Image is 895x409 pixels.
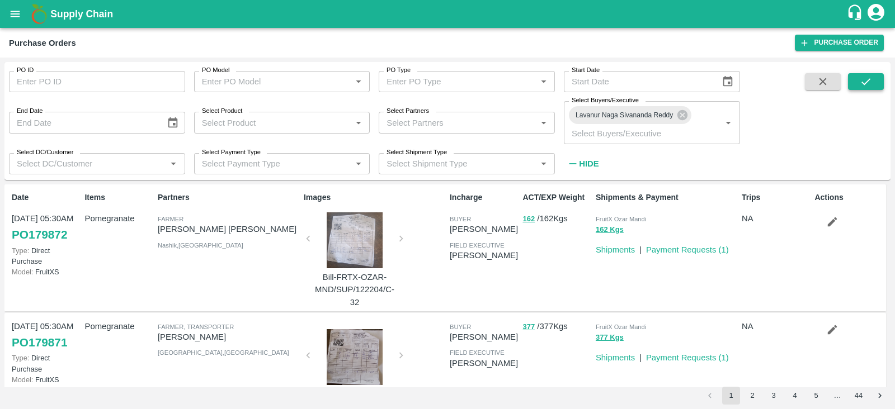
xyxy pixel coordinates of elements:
p: [DATE] 05:30AM [12,212,80,225]
p: [PERSON_NAME] [PERSON_NAME] [158,223,299,235]
button: 377 [522,321,535,334]
p: Pomegranate [84,212,153,225]
a: PO179872 [12,225,67,245]
label: Select Product [202,107,242,116]
p: Images [304,192,445,203]
p: Incharge [450,192,518,203]
button: 162 [522,213,535,226]
button: Go to page 5 [807,387,825,405]
p: [PERSON_NAME] [450,249,518,261]
p: ACT/EXP Weight [522,192,591,203]
span: Type: [12,354,29,362]
button: Go to page 2 [743,387,761,405]
input: Enter PO Model [197,74,334,89]
p: Pomegranate [84,320,153,332]
p: Trips [742,192,810,203]
div: customer-support [846,4,866,24]
button: Open [351,74,366,89]
span: FruitX Ozar Mandi [596,216,646,222]
button: Open [351,156,366,171]
a: Supply Chain [50,6,846,22]
span: Farmer, Transporter [158,324,234,330]
button: Open [351,116,366,130]
p: / 377 Kgs [522,320,591,333]
label: Start Date [572,66,600,75]
button: Choose date [717,71,738,92]
p: [PERSON_NAME] [450,331,518,343]
button: 162 Kgs [596,223,624,236]
p: [PERSON_NAME] [158,331,299,343]
p: Items [84,192,153,203]
span: field executive [450,349,505,356]
div: Purchase Orders [9,36,76,50]
label: End Date [17,107,43,116]
span: Type: [12,246,29,255]
input: Enter PO ID [9,71,185,92]
button: page 1 [722,387,740,405]
label: Select Partners [387,107,429,116]
p: Direct Purchase [12,353,80,374]
button: Choose date [162,112,183,134]
span: Farmer [158,216,183,222]
span: [GEOGRAPHIC_DATA] , [GEOGRAPHIC_DATA] [158,349,289,356]
label: Select Payment Type [202,148,261,157]
div: | [635,347,642,364]
p: NA [742,320,810,332]
a: Payment Requests (1) [646,353,729,362]
p: [PERSON_NAME] [450,357,518,369]
a: Shipments [596,353,635,362]
label: Select Buyers/Executive [572,96,639,105]
p: Partners [158,192,299,203]
button: 377 Kgs [596,331,624,344]
div: | [635,239,642,256]
button: Open [721,116,736,130]
a: Purchase Order [795,35,884,51]
input: Select Payment Type [197,156,334,171]
input: Start Date [564,71,713,92]
p: NA [742,212,810,225]
button: Open [536,74,551,89]
p: Bill-FRTX-OZAR-MND/SUP/122204/C-32 [313,271,397,308]
label: PO Model [202,66,230,75]
span: field executive [450,242,505,249]
button: Go to page 4 [786,387,804,405]
p: Shipments & Payment [596,192,737,203]
button: Go to next page [871,387,889,405]
img: logo [28,3,50,25]
input: Select Shipment Type [382,156,533,171]
span: Lavanur Naga Sivananda Reddy [569,110,680,121]
button: Open [536,116,551,130]
label: Select DC/Customer [17,148,73,157]
input: Select DC/Customer [12,156,163,171]
div: account of current user [866,2,886,26]
p: [DATE] 05:30AM [12,320,80,332]
div: … [828,391,846,401]
span: buyer [450,216,471,222]
input: Select Product [197,115,348,130]
button: Hide [564,154,602,173]
div: Lavanur Naga Sivananda Reddy [569,106,691,124]
input: Select Buyers/Executive [567,126,704,140]
a: PO179871 [12,332,67,353]
p: FruitXS [12,267,80,277]
input: Select Partners [382,115,533,130]
b: Supply Chain [50,8,113,20]
label: PO ID [17,66,34,75]
a: Shipments [596,245,635,254]
p: FruitXS [12,374,80,385]
label: Select Shipment Type [387,148,447,157]
p: / 162 Kgs [522,212,591,225]
input: Enter PO Type [382,74,519,89]
button: Open [166,156,181,171]
span: Nashik , [GEOGRAPHIC_DATA] [158,242,243,249]
input: End Date [9,112,158,133]
span: FruitX Ozar Mandi [596,324,646,330]
button: Go to page 44 [850,387,868,405]
span: Model: [12,375,33,384]
p: Actions [814,192,883,203]
label: PO Type [387,66,411,75]
button: Open [536,156,551,171]
a: Payment Requests (1) [646,245,729,254]
span: buyer [450,324,471,330]
p: Date [12,192,80,203]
